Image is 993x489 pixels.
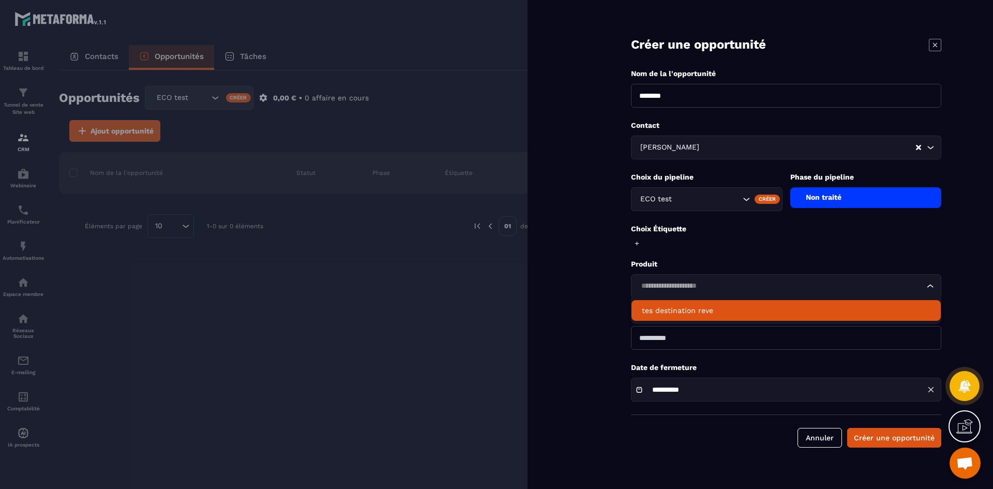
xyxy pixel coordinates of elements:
p: Date de fermeture [631,363,941,373]
div: Search for option [631,136,941,159]
p: Phase du pipeline [790,172,942,182]
input: Search for option [638,280,924,292]
p: Créer une opportunité [631,36,766,53]
input: Search for option [674,194,740,205]
p: Produit [631,259,941,269]
div: Ouvrir le chat [950,448,981,479]
p: Nom de la l'opportunité [631,69,941,79]
p: tes destination reve [642,305,930,316]
div: Search for option [631,274,941,298]
p: Contact [631,121,941,130]
div: Créer [755,195,780,204]
span: [PERSON_NAME] [638,142,701,153]
span: ECO test [638,194,674,205]
div: Search for option [631,187,783,211]
p: Choix Étiquette [631,224,941,234]
p: Choix du pipeline [631,172,783,182]
button: Annuler [798,428,842,448]
button: Clear Selected [916,144,921,152]
button: Créer une opportunité [847,428,941,448]
input: Search for option [701,142,915,153]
